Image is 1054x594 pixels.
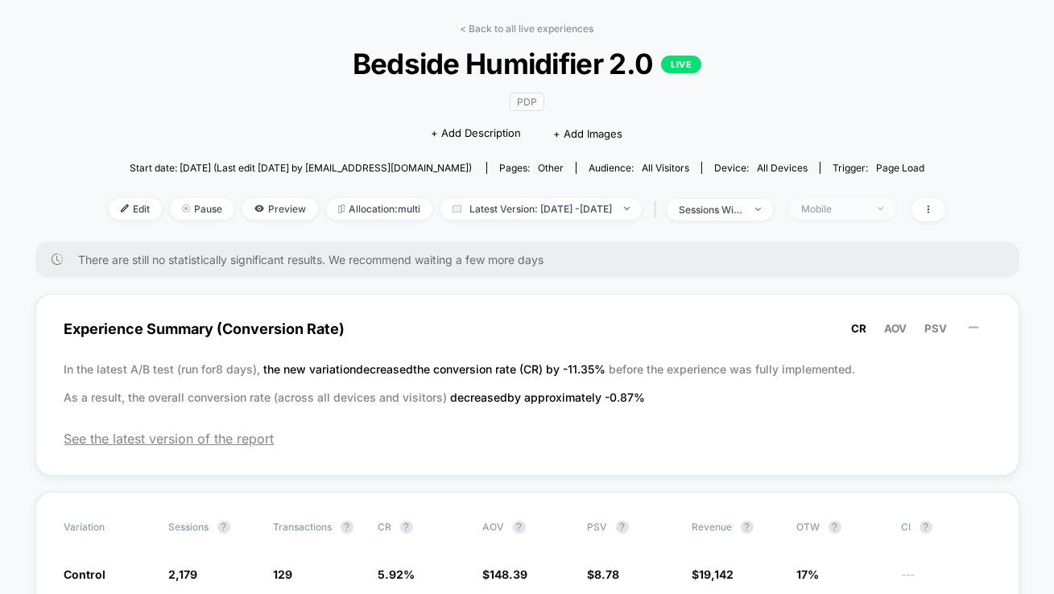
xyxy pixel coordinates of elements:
span: Control [64,567,106,581]
img: end [878,207,883,210]
div: Trigger: [833,162,924,174]
span: CR [852,322,867,335]
span: CI [902,521,990,534]
span: Variation [64,521,153,534]
span: 5.92 % [378,567,415,581]
button: ? [513,521,526,534]
span: See the latest version of the report [64,431,990,447]
span: 17% [797,567,820,581]
button: ? [217,521,230,534]
a: < Back to all live experiences [461,23,594,35]
button: ? [341,521,353,534]
img: end [624,207,630,210]
div: Mobile [801,203,866,215]
span: Preview [242,198,318,220]
span: All Visitors [642,162,689,174]
span: OTW [797,521,886,534]
span: --- [902,570,990,582]
span: PDP [510,93,544,111]
span: AOV [483,521,505,533]
button: ? [741,521,754,534]
span: AOV [885,322,907,335]
span: Edit [109,198,162,220]
span: $ [483,567,528,581]
span: There are still no statistically significant results. We recommend waiting a few more days [79,253,987,266]
img: calendar [453,204,461,212]
span: PSV [925,322,948,335]
button: ? [616,521,629,534]
span: + Add Images [553,127,622,140]
span: 2,179 [169,567,198,581]
img: edit [121,204,129,212]
span: Bedside Humidifier 2.0 [151,47,903,80]
span: 148.39 [490,567,528,581]
button: ? [920,521,932,534]
span: | [650,198,667,221]
span: Experience Summary (Conversion Rate) [64,311,990,347]
span: Page Load [876,162,924,174]
div: sessions with impression [679,204,743,216]
span: 8.78 [595,567,620,581]
span: Allocation: multi [326,198,432,220]
span: other [538,162,564,174]
span: the new variation decreased the conversion rate (CR) by -11.35 % [264,362,610,376]
span: Revenue [692,521,733,533]
span: Device: [701,162,820,174]
p: In the latest A/B test (run for 8 days), before the experience was fully implemented. As a result... [64,355,990,411]
span: $ [588,567,620,581]
div: Pages: [499,162,564,174]
button: CR [847,321,872,336]
span: + Add Description [431,126,521,142]
span: 129 [274,567,293,581]
div: Audience: [589,162,689,174]
span: 19,142 [700,567,734,581]
span: Start date: [DATE] (Last edit [DATE] by [EMAIL_ADDRESS][DOMAIN_NAME]) [130,162,472,174]
button: PSV [920,321,953,336]
span: all devices [757,162,808,174]
img: end [755,208,761,211]
span: PSV [588,521,608,533]
img: rebalance [338,204,345,213]
span: Latest Version: [DATE] - [DATE] [440,198,642,220]
img: end [182,204,190,212]
span: decreased by approximately -0.87 % [451,390,646,404]
button: ? [400,521,413,534]
span: Transactions [274,521,333,533]
span: Pause [170,198,234,220]
button: ? [829,521,841,534]
span: $ [692,567,734,581]
button: AOV [880,321,912,336]
span: Sessions [169,521,209,533]
p: LIVE [661,56,701,73]
span: CR [378,521,392,533]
